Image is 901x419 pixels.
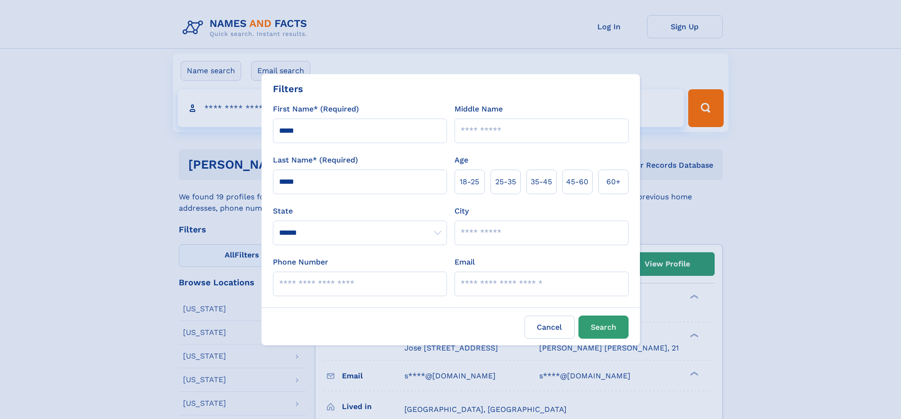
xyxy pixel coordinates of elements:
span: 25‑35 [495,176,516,188]
span: 60+ [606,176,621,188]
label: Email [455,257,475,268]
label: State [273,205,447,217]
span: 45‑60 [566,176,588,188]
div: Filters [273,82,303,96]
span: 35‑45 [531,176,552,188]
label: City [455,205,469,217]
button: Search [578,316,629,339]
label: Age [455,154,468,166]
label: Cancel [525,316,575,339]
label: First Name* (Required) [273,103,359,115]
label: Phone Number [273,257,328,268]
label: Middle Name [455,103,503,115]
label: Last Name* (Required) [273,154,358,166]
span: 18‑25 [460,176,479,188]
